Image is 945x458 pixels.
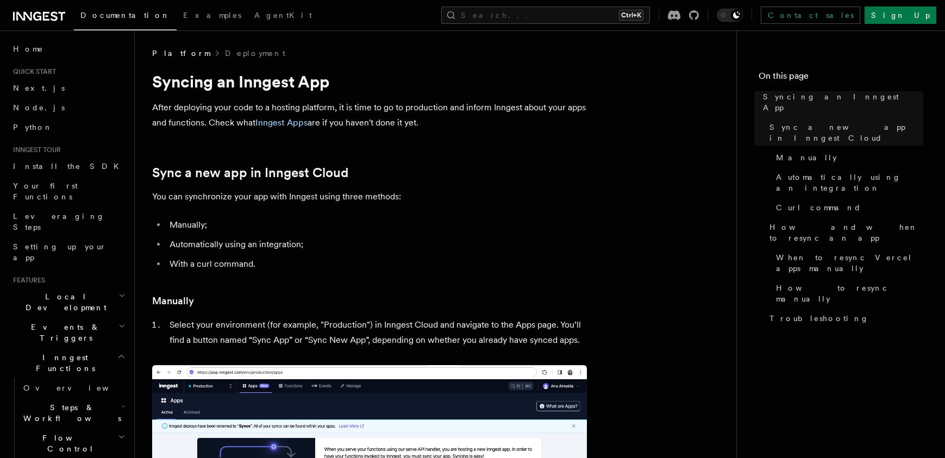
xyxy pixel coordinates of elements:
[19,398,128,428] button: Steps & Workflows
[765,217,923,248] a: How and when to resync an app
[776,202,861,213] span: Curl command
[765,117,923,148] a: Sync a new app in Inngest Cloud
[9,98,128,117] a: Node.js
[255,117,308,128] a: Inngest Apps
[772,198,923,217] a: Curl command
[759,87,923,117] a: Syncing an Inngest App
[776,283,923,304] span: How to resync manually
[772,278,923,309] a: How to resync manually
[13,103,65,112] span: Node.js
[761,7,860,24] a: Contact sales
[769,122,923,143] span: Sync a new app in Inngest Cloud
[9,352,117,374] span: Inngest Functions
[776,252,923,274] span: When to resync Vercel apps manually
[19,432,118,454] span: Flow Control
[152,48,210,59] span: Platform
[9,78,128,98] a: Next.js
[9,291,118,313] span: Local Development
[765,309,923,328] a: Troubleshooting
[9,348,128,378] button: Inngest Functions
[152,293,194,309] a: Manually
[9,237,128,267] a: Setting up your app
[776,152,837,163] span: Manually
[254,11,312,20] span: AgentKit
[23,384,135,392] span: Overview
[19,378,128,398] a: Overview
[9,67,56,76] span: Quick start
[772,248,923,278] a: When to resync Vercel apps manually
[717,9,743,22] button: Toggle dark mode
[166,217,587,233] li: Manually;
[80,11,170,20] span: Documentation
[769,313,869,324] span: Troubleshooting
[759,70,923,87] h4: On this page
[152,72,587,91] h1: Syncing an Inngest App
[619,10,643,21] kbd: Ctrl+K
[9,156,128,176] a: Install the SDK
[166,237,587,252] li: Automatically using an integration;
[9,322,118,343] span: Events & Triggers
[441,7,650,24] button: Search...Ctrl+K
[772,148,923,167] a: Manually
[9,39,128,59] a: Home
[13,242,107,262] span: Setting up your app
[9,287,128,317] button: Local Development
[9,317,128,348] button: Events & Triggers
[152,165,348,180] a: Sync a new app in Inngest Cloud
[166,256,587,272] li: With a curl command.
[763,91,923,113] span: Syncing an Inngest App
[13,123,53,131] span: Python
[166,317,587,348] li: Select your environment (for example, "Production") in Inngest Cloud and navigate to the Apps pag...
[772,167,923,198] a: Automatically using an integration
[74,3,177,30] a: Documentation
[152,100,587,130] p: After deploying your code to a hosting platform, it is time to go to production and inform Innges...
[13,162,126,171] span: Install the SDK
[865,7,936,24] a: Sign Up
[9,117,128,137] a: Python
[177,3,248,29] a: Examples
[13,212,105,231] span: Leveraging Steps
[9,276,45,285] span: Features
[776,172,923,193] span: Automatically using an integration
[769,222,923,243] span: How and when to resync an app
[9,176,128,206] a: Your first Functions
[248,3,318,29] a: AgentKit
[13,84,65,92] span: Next.js
[183,11,241,20] span: Examples
[19,402,121,424] span: Steps & Workflows
[225,48,285,59] a: Deployment
[13,181,78,201] span: Your first Functions
[152,189,587,204] p: You can synchronize your app with Inngest using three methods:
[9,146,61,154] span: Inngest tour
[9,206,128,237] a: Leveraging Steps
[13,43,43,54] span: Home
